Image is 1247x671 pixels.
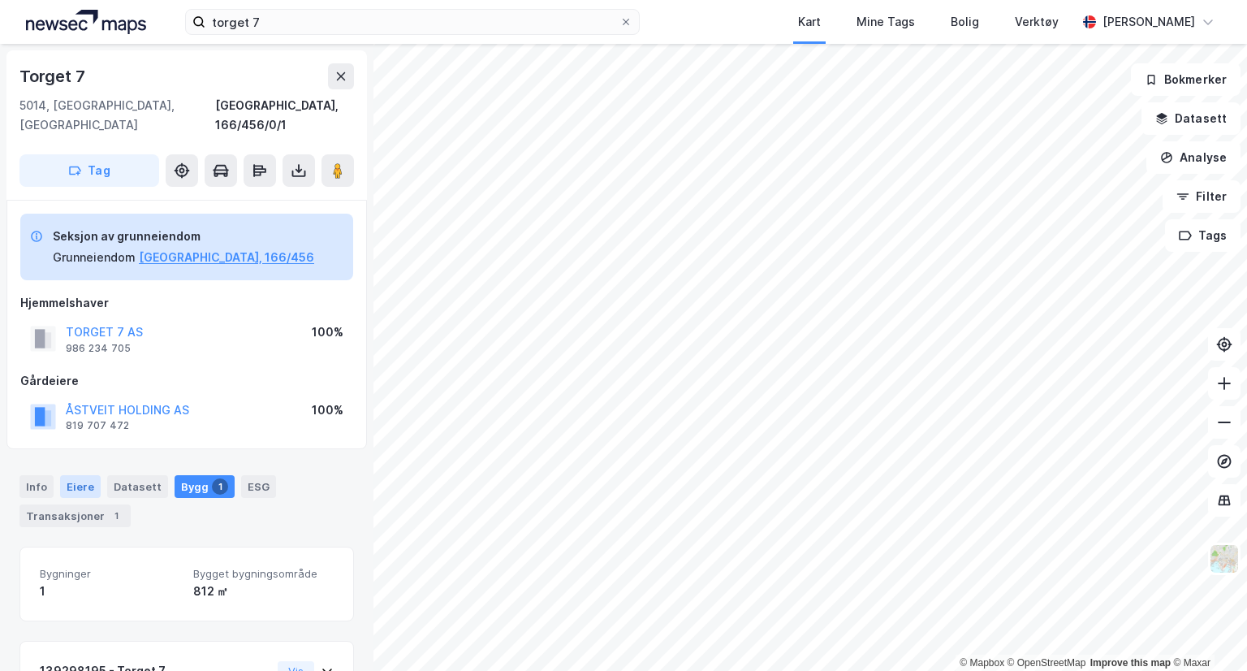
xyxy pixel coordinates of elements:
[798,12,821,32] div: Kart
[1008,657,1086,669] a: OpenStreetMap
[960,657,1004,669] a: Mapbox
[1146,141,1241,174] button: Analyse
[1015,12,1059,32] div: Verktøy
[241,475,276,498] div: ESG
[1141,102,1241,135] button: Datasett
[1209,543,1240,574] img: Z
[1131,63,1241,96] button: Bokmerker
[1165,219,1241,252] button: Tags
[193,582,334,601] div: 812 ㎡
[107,475,168,498] div: Datasett
[40,582,180,601] div: 1
[53,248,136,267] div: Grunneiendom
[193,567,334,581] span: Bygget bygningsområde
[205,10,619,34] input: Søk på adresse, matrikkel, gårdeiere, leietakere eller personer
[1163,180,1241,213] button: Filter
[312,323,343,342] div: 100%
[20,293,353,313] div: Hjemmelshaver
[19,475,54,498] div: Info
[19,96,215,135] div: 5014, [GEOGRAPHIC_DATA], [GEOGRAPHIC_DATA]
[19,63,88,89] div: Torget 7
[215,96,354,135] div: [GEOGRAPHIC_DATA], 166/456/0/1
[108,508,124,524] div: 1
[60,475,101,498] div: Eiere
[139,248,314,267] button: [GEOGRAPHIC_DATA], 166/456
[175,475,235,498] div: Bygg
[1090,657,1171,669] a: Improve this map
[66,342,131,355] div: 986 234 705
[53,227,314,246] div: Seksjon av grunneiendom
[212,478,228,495] div: 1
[66,419,129,432] div: 819 707 472
[312,400,343,420] div: 100%
[951,12,979,32] div: Bolig
[1166,593,1247,671] div: Kontrollprogram for chat
[40,567,180,581] span: Bygninger
[26,10,146,34] img: logo.a4113a55bc3d86da70a041830d287a7e.svg
[19,154,159,187] button: Tag
[1102,12,1195,32] div: [PERSON_NAME]
[19,504,131,527] div: Transaksjoner
[857,12,915,32] div: Mine Tags
[1166,593,1247,671] iframe: Chat Widget
[20,371,353,391] div: Gårdeiere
